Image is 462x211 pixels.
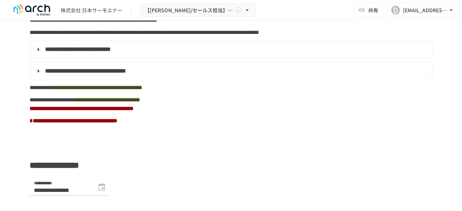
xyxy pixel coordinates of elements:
div: 株式会社 日本サーモエナー [61,6,122,14]
img: logo-default@2x-9cf2c760.svg [9,4,55,16]
div: [EMAIL_ADDRESS][DOMAIN_NAME] [403,6,448,15]
div: D [391,6,400,14]
span: 共有 [368,6,378,14]
button: 【[PERSON_NAME]/セールス担当】株式会社 日本サーモエナー様_初期設定サポート [140,3,256,17]
span: 【[PERSON_NAME]/セールス担当】株式会社 日本サーモエナー様_初期設定サポート [145,6,234,15]
button: 共有 [354,3,384,17]
button: D[EMAIL_ADDRESS][DOMAIN_NAME] [387,3,459,17]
